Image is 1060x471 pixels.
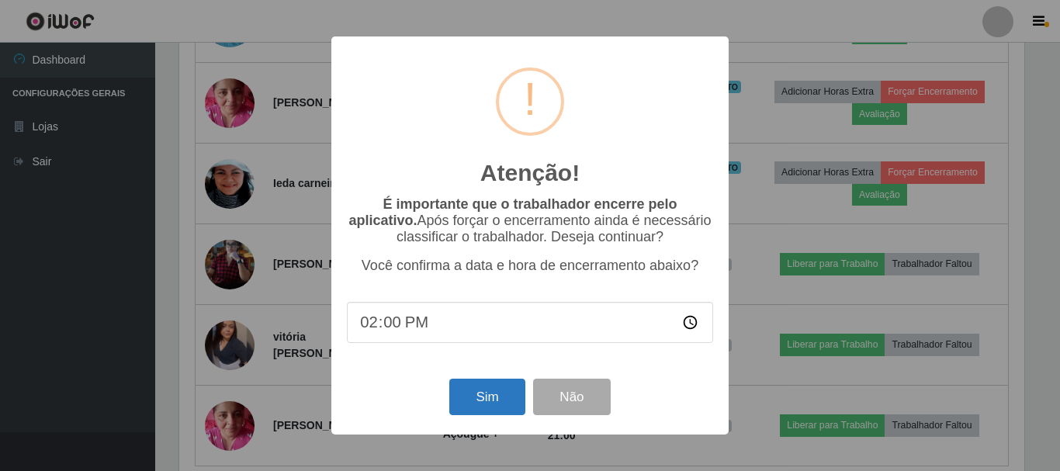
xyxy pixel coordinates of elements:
[449,379,525,415] button: Sim
[347,258,713,274] p: Você confirma a data e hora de encerramento abaixo?
[533,379,610,415] button: Não
[347,196,713,245] p: Após forçar o encerramento ainda é necessário classificar o trabalhador. Deseja continuar?
[348,196,677,228] b: É importante que o trabalhador encerre pelo aplicativo.
[480,159,580,187] h2: Atenção!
